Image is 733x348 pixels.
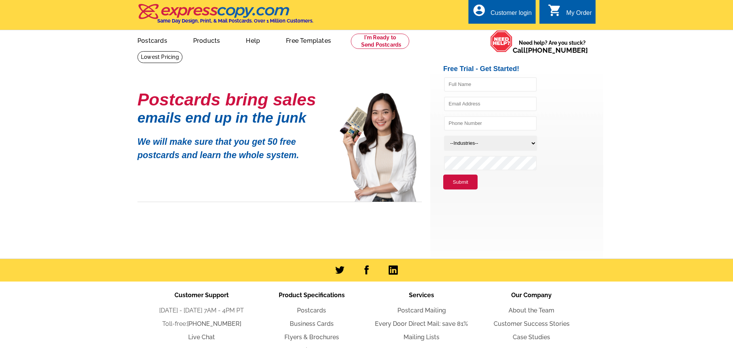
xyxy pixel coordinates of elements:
a: Help [234,31,272,49]
a: Every Door Direct Mail: save 81% [375,320,468,327]
p: We will make sure that you get 50 free postcards and learn the whole system. [137,129,328,162]
span: Need help? Are you stuck? [513,39,592,54]
span: Customer Support [174,291,229,299]
span: Services [409,291,434,299]
a: [PHONE_NUMBER] [526,46,588,54]
a: Products [181,31,232,49]
a: Case Studies [513,333,550,341]
a: [PHONE_NUMBER] [187,320,241,327]
span: Call [513,46,588,54]
a: Postcards [297,307,326,314]
a: shopping_cart My Order [548,8,592,18]
div: My Order [566,10,592,20]
input: Full Name [444,77,537,92]
a: Free Templates [274,31,343,49]
div: Customer login [491,10,532,20]
span: Our Company [511,291,552,299]
i: account_circle [472,3,486,17]
img: help [490,30,513,52]
input: Phone Number [444,116,537,131]
a: About the Team [509,307,554,314]
a: account_circle Customer login [472,8,532,18]
a: Postcards [125,31,179,49]
h2: Free Trial - Get Started! [443,65,603,73]
li: Toll-free: [147,319,257,329]
a: Flyers & Brochures [284,333,339,341]
i: shopping_cart [548,3,562,17]
button: Submit [443,175,478,190]
h1: emails end up in the junk [137,114,328,122]
a: Live Chat [188,333,215,341]
span: Product Specifications [279,291,345,299]
h4: Same Day Design, Print, & Mail Postcards. Over 1 Million Customers. [157,18,313,24]
input: Email Address [444,97,537,111]
a: Postcard Mailing [397,307,446,314]
a: Mailing Lists [404,333,439,341]
a: Same Day Design, Print, & Mail Postcards. Over 1 Million Customers. [137,9,313,24]
a: Business Cards [290,320,334,327]
h1: Postcards bring sales [137,93,328,106]
li: [DATE] - [DATE] 7AM - 4PM PT [147,306,257,315]
a: Customer Success Stories [494,320,570,327]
